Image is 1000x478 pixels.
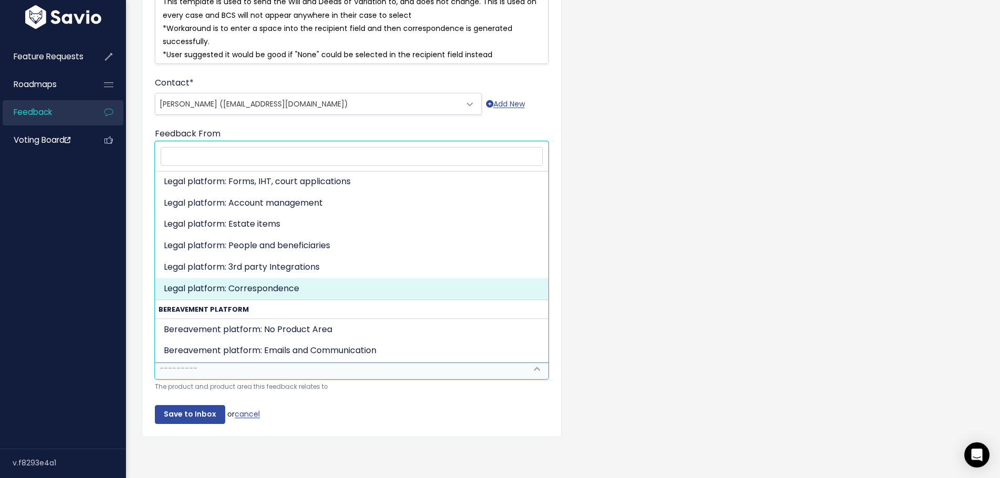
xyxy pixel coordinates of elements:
strong: Bereavement platform [155,300,548,318]
div: v.f8293e4a1 [13,449,126,476]
li: Legal platform: People and beneficiaries [155,235,548,257]
span: Feature Requests [14,51,83,62]
span: Voting Board [14,134,70,145]
span: Feedback [14,107,52,118]
span: Lindsay Nicholas (lnicholas@parissteele.com) [155,93,460,114]
li: Bereavement platform: No Product Area [155,319,548,341]
li: Legal platform: Estate items [155,214,548,235]
a: cancel [235,409,260,419]
input: Save to Inbox [155,405,225,424]
label: Feedback From [155,128,220,140]
li: Legal platform: Forms, IHT, court applications [155,171,548,193]
label: Contact [155,77,194,89]
span: Lindsay Nicholas (lnicholas@parissteele.com) [155,93,482,115]
a: Voting Board [3,128,87,152]
span: Workaround is to enter a space into the recipient field and then correspondence is generated succ... [163,23,514,47]
small: The product and product area this feedback relates to [155,381,549,392]
span: [PERSON_NAME] ([EMAIL_ADDRESS][DOMAIN_NAME]) [160,99,348,109]
li: Legal platform: Correspondence [155,278,548,300]
div: Open Intercom Messenger [964,442,990,468]
a: Feedback [3,100,87,124]
li: Legal platform [155,67,548,300]
a: Feature Requests [3,45,87,69]
li: Bereavement platform: Emails and Communication [155,340,548,362]
span: User suggested it would be good if "None" could be selected in the recipient field instead [166,49,492,60]
li: Bereavement platform: Online form [155,362,548,383]
span: Roadmaps [14,79,57,90]
span: --------- [160,363,197,374]
li: Legal platform: Account management [155,193,548,214]
a: Roadmaps [3,72,87,97]
img: logo-white.9d6f32f41409.svg [23,5,104,28]
a: Add New [486,98,525,111]
li: Legal platform: 3rd party Integrations [155,257,548,278]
